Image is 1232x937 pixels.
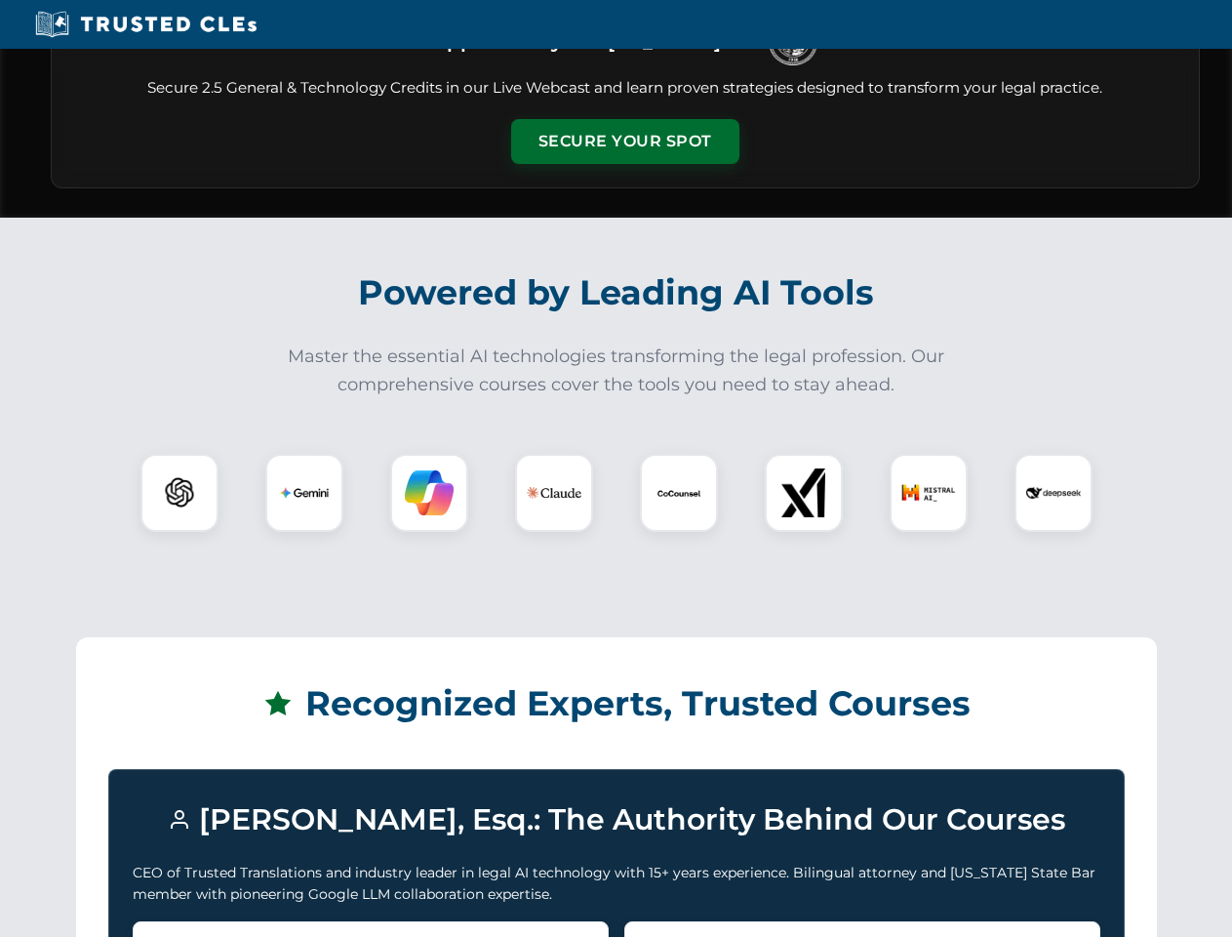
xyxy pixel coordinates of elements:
[779,468,828,517] img: xAI Logo
[765,454,843,532] div: xAI
[76,259,1157,327] h2: Powered by Leading AI Tools
[655,468,703,517] img: CoCounsel Logo
[140,454,219,532] div: ChatGPT
[133,794,1100,846] h3: [PERSON_NAME], Esq.: The Authority Behind Our Courses
[75,77,1175,100] p: Secure 2.5 General & Technology Credits in our Live Webcast and learn proven strategies designed ...
[527,466,581,520] img: Claude Logo
[108,670,1125,738] h2: Recognized Experts, Trusted Courses
[29,10,262,39] img: Trusted CLEs
[890,454,968,532] div: Mistral AI
[265,454,343,532] div: Gemini
[901,466,956,520] img: Mistral AI Logo
[515,454,593,532] div: Claude
[133,862,1100,906] p: CEO of Trusted Translations and industry leader in legal AI technology with 15+ years experience....
[390,454,468,532] div: Copilot
[1026,466,1081,520] img: DeepSeek Logo
[640,454,718,532] div: CoCounsel
[405,468,454,517] img: Copilot Logo
[1014,454,1093,532] div: DeepSeek
[511,119,739,164] button: Secure Your Spot
[280,468,329,517] img: Gemini Logo
[151,465,208,521] img: ChatGPT Logo
[275,343,958,399] p: Master the essential AI technologies transforming the legal profession. Our comprehensive courses...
